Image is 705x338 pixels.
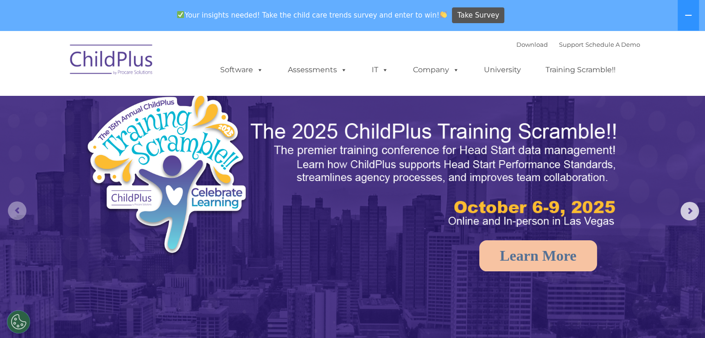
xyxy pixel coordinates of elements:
[129,99,168,106] span: Phone number
[362,61,398,79] a: IT
[536,61,625,79] a: Training Scramble!!
[475,61,530,79] a: University
[479,240,597,271] a: Learn More
[516,41,548,48] a: Download
[7,310,30,333] button: Cookies Settings
[457,7,499,24] span: Take Survey
[279,61,356,79] a: Assessments
[173,6,451,24] span: Your insights needed! Take the child care trends survey and enter to win!
[559,41,584,48] a: Support
[404,61,469,79] a: Company
[177,11,184,18] img: ✅
[440,11,447,18] img: 👏
[516,41,640,48] font: |
[585,41,640,48] a: Schedule A Demo
[211,61,273,79] a: Software
[129,61,157,68] span: Last name
[65,38,158,84] img: ChildPlus by Procare Solutions
[452,7,504,24] a: Take Survey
